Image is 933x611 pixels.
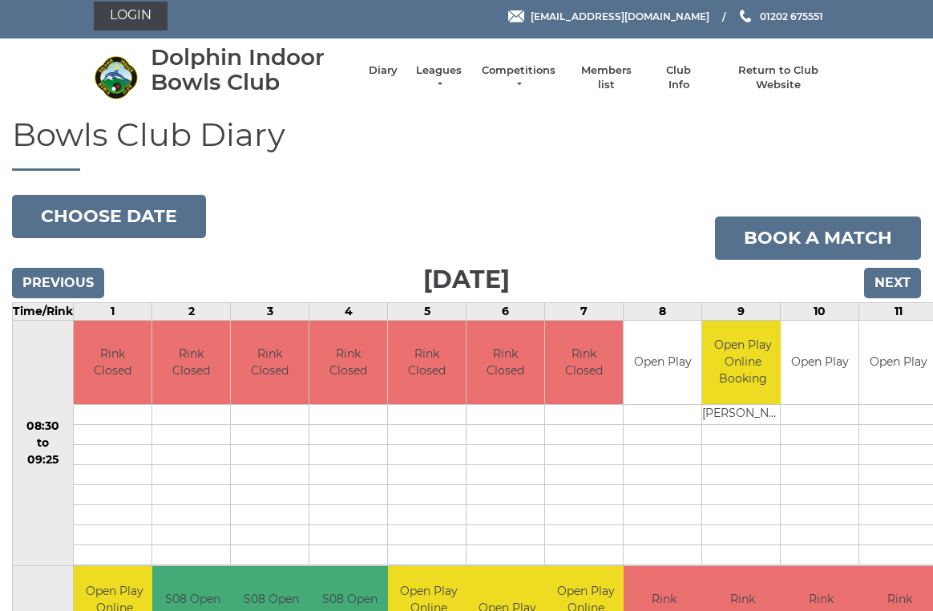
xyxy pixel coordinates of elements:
[94,2,168,30] a: Login
[74,321,151,405] td: Rink Closed
[231,321,309,405] td: Rink Closed
[388,302,466,320] td: 5
[781,321,858,405] td: Open Play
[572,63,639,92] a: Members list
[94,55,138,99] img: Dolphin Indoor Bowls Club
[74,302,152,320] td: 1
[531,10,709,22] span: [EMAIL_ADDRESS][DOMAIN_NAME]
[545,302,624,320] td: 7
[151,45,353,95] div: Dolphin Indoor Bowls Club
[12,117,921,171] h1: Bowls Club Diary
[466,302,545,320] td: 6
[309,302,388,320] td: 4
[508,9,709,24] a: Email [EMAIL_ADDRESS][DOMAIN_NAME]
[231,302,309,320] td: 3
[508,10,524,22] img: Email
[12,195,206,238] button: Choose date
[152,321,230,405] td: Rink Closed
[702,405,783,425] td: [PERSON_NAME]
[414,63,464,92] a: Leagues
[13,320,74,566] td: 08:30 to 09:25
[545,321,623,405] td: Rink Closed
[388,321,466,405] td: Rink Closed
[781,302,859,320] td: 10
[737,9,823,24] a: Phone us 01202 675551
[760,10,823,22] span: 01202 675551
[740,10,751,22] img: Phone us
[466,321,544,405] td: Rink Closed
[624,302,702,320] td: 8
[13,302,74,320] td: Time/Rink
[480,63,557,92] a: Competitions
[12,268,104,298] input: Previous
[309,321,387,405] td: Rink Closed
[702,302,781,320] td: 9
[656,63,702,92] a: Club Info
[718,63,839,92] a: Return to Club Website
[624,321,701,405] td: Open Play
[369,63,398,78] a: Diary
[715,216,921,260] a: Book a match
[864,268,921,298] input: Next
[702,321,783,405] td: Open Play Online Booking
[152,302,231,320] td: 2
